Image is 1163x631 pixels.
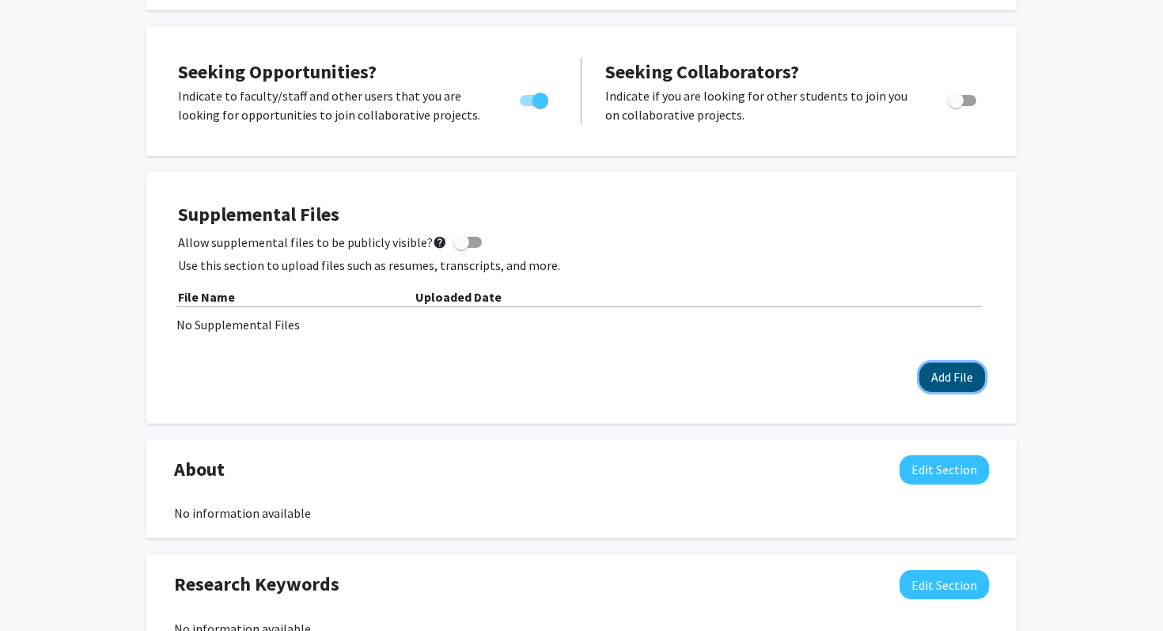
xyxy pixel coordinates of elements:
div: No Supplemental Files [176,315,987,334]
p: Use this section to upload files such as resumes, transcripts, and more. [178,256,985,275]
iframe: Chat [12,560,67,619]
span: Seeking Opportunities? [178,59,377,84]
h4: Supplemental Files [178,203,985,226]
b: Uploaded Date [415,289,502,305]
button: Edit Research Keywords [900,570,989,599]
span: About [174,455,225,484]
mat-icon: help [433,233,447,252]
div: Toggle [941,86,985,110]
b: File Name [178,289,235,305]
p: Indicate to faculty/staff and other users that you are looking for opportunities to join collabor... [178,86,490,124]
button: Add File [919,363,985,392]
span: Research Keywords [174,570,339,599]
span: Seeking Collaborators? [605,59,799,84]
div: Toggle [513,86,557,110]
button: Edit About [900,455,989,485]
span: Allow supplemental files to be publicly visible? [178,233,447,252]
div: No information available [174,504,989,523]
p: Indicate if you are looking for other students to join you on collaborative projects. [605,86,918,124]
